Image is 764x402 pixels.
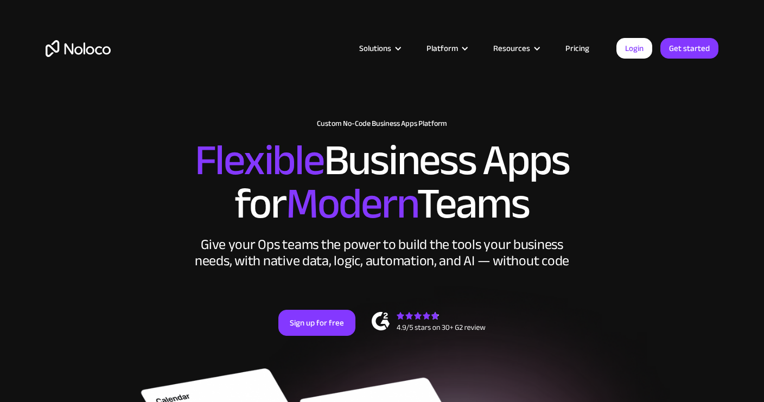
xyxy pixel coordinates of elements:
[359,41,391,55] div: Solutions
[493,41,530,55] div: Resources
[616,38,652,59] a: Login
[278,310,355,336] a: Sign up for free
[346,41,413,55] div: Solutions
[426,41,458,55] div: Platform
[46,139,718,226] h2: Business Apps for Teams
[195,120,324,201] span: Flexible
[660,38,718,59] a: Get started
[192,237,572,269] div: Give your Ops teams the power to build the tools your business needs, with native data, logic, au...
[480,41,552,55] div: Resources
[46,40,111,57] a: home
[286,163,417,244] span: Modern
[552,41,603,55] a: Pricing
[413,41,480,55] div: Platform
[46,119,718,128] h1: Custom No-Code Business Apps Platform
